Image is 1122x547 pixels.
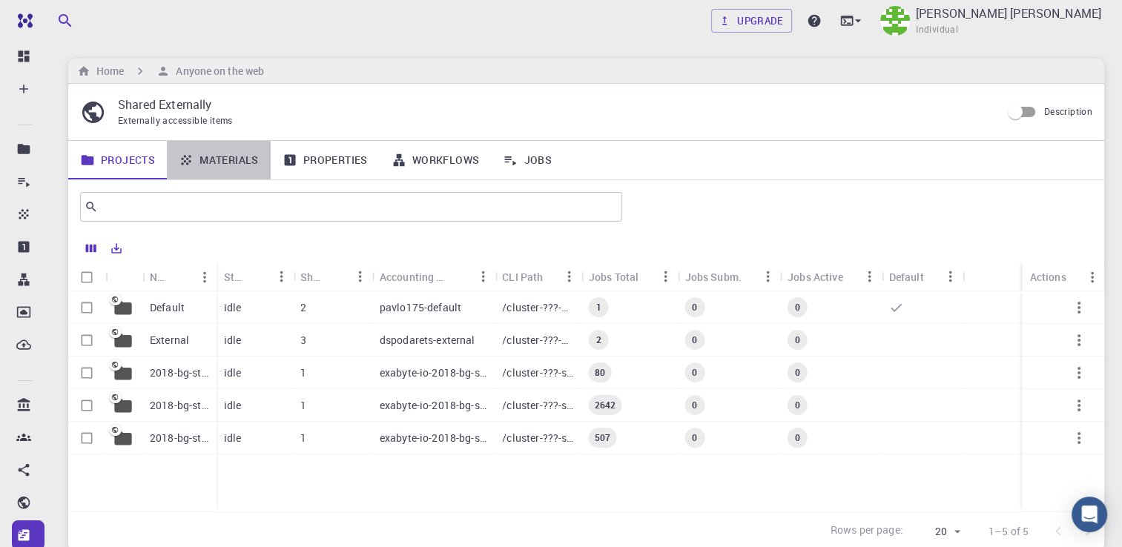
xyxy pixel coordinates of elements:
p: 2018-bg-study-phase-I [150,431,209,445]
button: Sort [169,265,193,289]
p: Shared Externally [118,96,989,113]
h6: Home [90,63,124,79]
span: 0 [686,431,703,444]
p: idle [224,300,242,315]
p: 1 [300,365,306,380]
span: Individual [916,22,958,37]
nav: breadcrumb [74,63,267,79]
button: Menu [938,265,962,288]
div: Open Intercom Messenger [1072,497,1107,532]
p: dspodarets-external [380,333,475,348]
a: Materials [167,141,271,179]
div: 20 [909,521,965,543]
p: 1–5 of 5 [989,524,1029,539]
a: Upgrade [711,9,792,33]
p: /cluster-???-share/groups/exabyte-io/exabyte-io-2018-bg-study-phase-iii [502,398,574,413]
p: /cluster-???-home/dspodarets/dspodarets-external [502,333,574,348]
p: 1 [300,398,306,413]
button: Columns [79,236,104,260]
div: CLI Path [495,262,581,291]
div: Name [150,262,169,291]
div: Jobs Active [788,262,843,291]
p: External [150,333,189,348]
button: Menu [653,265,677,288]
p: idle [224,431,242,445]
button: Menu [1080,265,1104,289]
a: Projects [68,141,167,179]
span: Externally accessible items [118,114,233,126]
p: Default [150,300,185,315]
button: Menu [756,265,780,288]
div: Icon [105,262,142,291]
button: Sort [325,265,349,288]
p: idle [224,398,242,413]
div: Accounting slug [380,262,448,291]
span: 2 [590,334,607,346]
p: Rows per page: [831,523,903,540]
span: 2642 [589,399,622,411]
div: Actions [1029,262,1066,291]
button: Sort [245,265,269,288]
p: /cluster-???-share/groups/exabyte-io/exabyte-io-2018-bg-study-phase-i-ph [502,365,574,380]
button: Menu [858,265,882,288]
button: Export [104,236,129,260]
p: 2 [300,300,306,315]
p: 2018-bg-study-phase-i-ph [150,365,209,380]
span: Description [1044,105,1092,117]
p: idle [224,365,242,380]
a: Workflows [380,141,492,179]
div: Jobs Subm. [684,262,742,291]
button: Menu [269,265,293,288]
span: Support [30,10,83,24]
a: Jobs [491,141,564,179]
div: Accounting slug [372,262,495,291]
p: exabyte-io-2018-bg-study-phase-i-ph [380,365,488,380]
button: Menu [471,265,495,288]
p: 2018-bg-study-phase-III [150,398,209,413]
p: exabyte-io-2018-bg-study-phase-iii [380,398,488,413]
div: Actions [1022,262,1104,291]
span: 0 [789,334,806,346]
p: [PERSON_NAME] [PERSON_NAME] [916,4,1101,22]
button: Menu [558,265,581,288]
span: 0 [789,399,806,411]
span: 1 [590,301,607,314]
p: exabyte-io-2018-bg-study-phase-i [380,431,488,445]
p: /cluster-???-home/pavlo175/pavlo175-default [502,300,574,315]
button: Menu [193,265,217,289]
div: Default [889,262,924,291]
button: Menu [349,265,372,288]
div: Jobs Total [581,262,678,291]
p: 1 [300,431,306,445]
div: Jobs Total [589,262,639,291]
div: Jobs Active [780,262,882,291]
button: Sort [447,265,471,288]
span: 0 [686,399,703,411]
span: 0 [686,301,703,314]
div: Jobs Subm. [677,262,780,291]
h6: Anyone on the web [170,63,264,79]
p: pavlo175-default [380,300,461,315]
span: 0 [686,334,703,346]
span: 0 [789,301,806,314]
span: 80 [589,366,611,379]
a: Properties [271,141,380,179]
span: 0 [789,366,806,379]
img: logo [12,13,33,28]
p: 3 [300,333,306,348]
div: Name [142,262,217,291]
img: Jagdish Navnath Ghotekar [880,6,910,36]
div: CLI Path [502,262,543,291]
span: 507 [589,431,616,444]
span: 0 [789,431,806,444]
p: /cluster-???-share/groups/exabyte-io/exabyte-io-2018-bg-study-phase-i [502,431,574,445]
div: Status [224,262,246,291]
div: Shared [300,262,325,291]
div: Status [217,262,294,291]
div: Default [882,262,963,291]
span: 0 [686,366,703,379]
div: Shared [293,262,372,291]
p: idle [224,333,242,348]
